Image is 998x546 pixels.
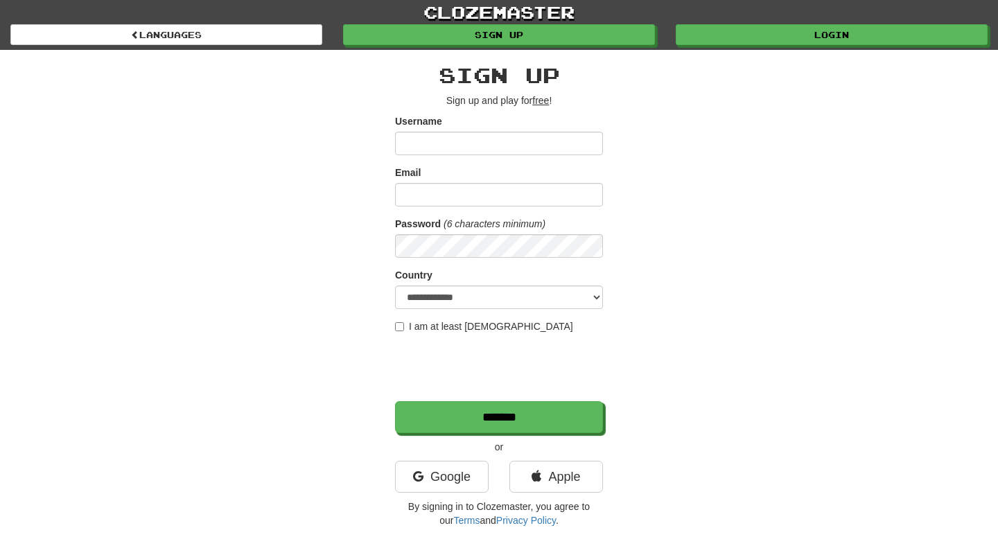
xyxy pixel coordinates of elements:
input: I am at least [DEMOGRAPHIC_DATA] [395,322,404,331]
label: Password [395,217,441,231]
h2: Sign up [395,64,603,87]
label: Country [395,268,432,282]
label: Username [395,114,442,128]
a: Privacy Policy [496,515,556,526]
label: I am at least [DEMOGRAPHIC_DATA] [395,319,573,333]
a: Google [395,461,489,493]
em: (6 characters minimum) [444,218,545,229]
p: or [395,440,603,454]
a: Sign up [343,24,655,45]
a: Languages [10,24,322,45]
p: Sign up and play for ! [395,94,603,107]
p: By signing in to Clozemaster, you agree to our and . [395,500,603,527]
label: Email [395,166,421,179]
a: Apple [509,461,603,493]
u: free [532,95,549,106]
a: Login [676,24,988,45]
iframe: reCAPTCHA [395,340,606,394]
a: Terms [453,515,480,526]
